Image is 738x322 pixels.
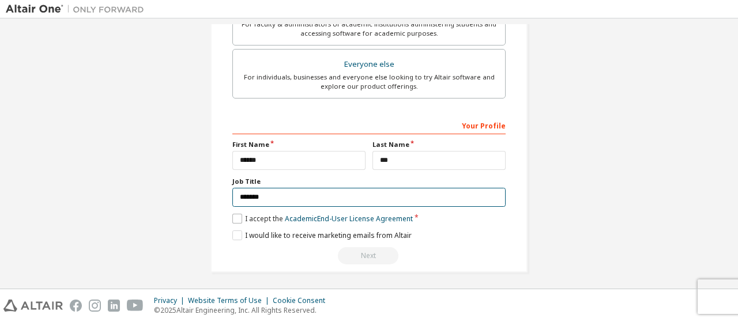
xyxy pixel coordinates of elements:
[89,300,101,312] img: instagram.svg
[70,300,82,312] img: facebook.svg
[232,140,366,149] label: First Name
[154,305,332,315] p: © 2025 Altair Engineering, Inc. All Rights Reserved.
[285,214,413,223] a: Academic End-User License Agreement
[232,230,412,240] label: I would like to receive marketing emails from Altair
[240,73,498,91] div: For individuals, businesses and everyone else looking to try Altair software and explore our prod...
[273,296,332,305] div: Cookie Consent
[127,300,144,312] img: youtube.svg
[232,247,506,264] div: Read and acccept EULA to continue
[108,300,120,312] img: linkedin.svg
[372,140,506,149] label: Last Name
[232,177,506,186] label: Job Title
[232,116,506,134] div: Your Profile
[154,296,188,305] div: Privacy
[240,56,498,73] div: Everyone else
[6,3,150,15] img: Altair One
[240,20,498,38] div: For faculty & administrators of academic institutions administering students and accessing softwa...
[3,300,63,312] img: altair_logo.svg
[188,296,273,305] div: Website Terms of Use
[232,214,413,223] label: I accept the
